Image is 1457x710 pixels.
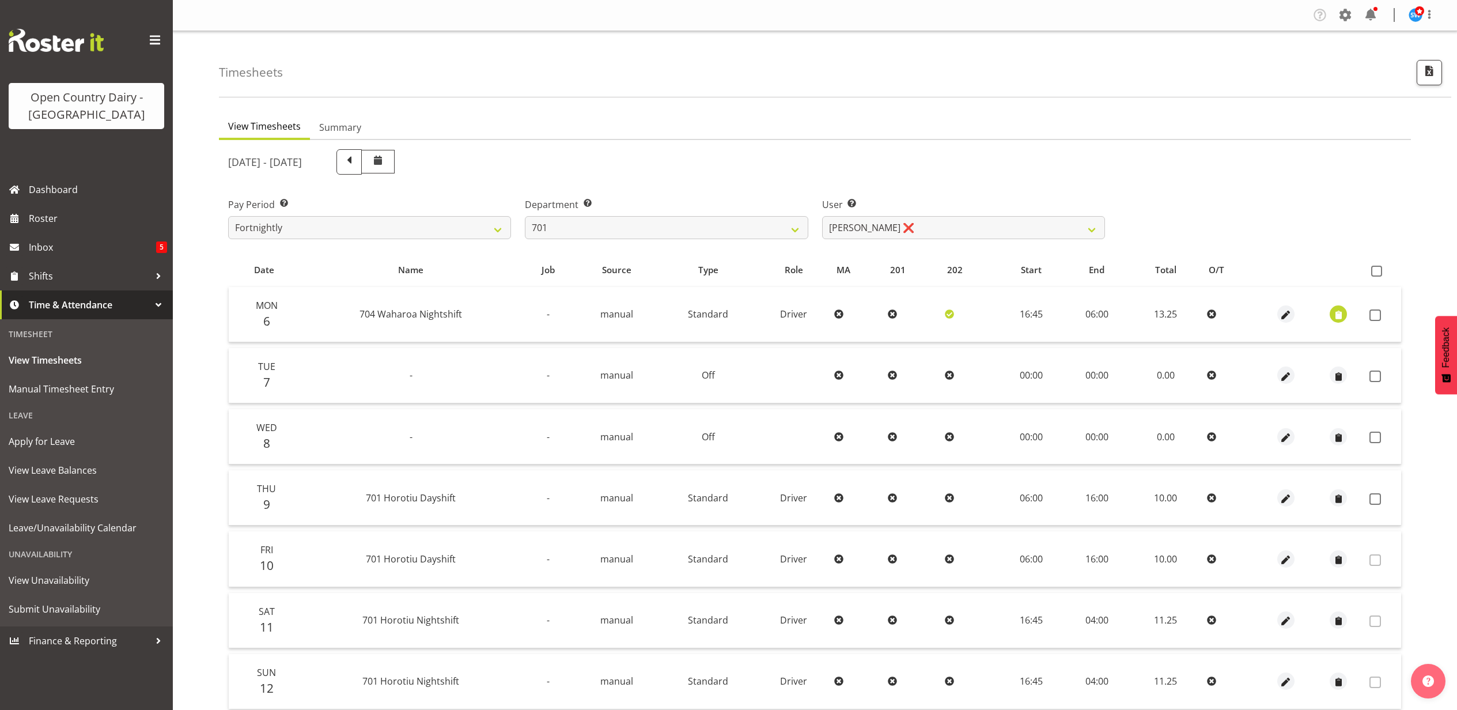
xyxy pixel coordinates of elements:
[659,409,758,464] td: Off
[362,675,459,688] span: 701 Horotiu Nightshift
[257,482,276,495] span: Thu
[785,263,803,277] span: Role
[366,492,456,504] span: 701 Horotiu Dayshift
[3,513,170,542] a: Leave/Unavailability Calendar
[600,675,633,688] span: manual
[1065,348,1129,403] td: 00:00
[780,614,807,626] span: Driver
[219,66,283,79] h4: Timesheets
[260,680,274,696] span: 12
[780,308,807,320] span: Driver
[1129,287,1202,342] td: 13.25
[9,433,164,450] span: Apply for Leave
[259,605,275,618] span: Sat
[29,267,150,285] span: Shifts
[600,614,633,626] span: manual
[228,198,511,212] label: Pay Period
[1441,327,1451,368] span: Feedback
[263,435,270,451] span: 8
[600,492,633,504] span: manual
[1065,409,1129,464] td: 00:00
[600,430,633,443] span: manual
[1155,263,1176,277] span: Total
[1209,263,1224,277] span: O/T
[3,566,170,595] a: View Unavailability
[3,595,170,624] a: Submit Unavailability
[3,456,170,485] a: View Leave Balances
[1065,287,1129,342] td: 06:00
[1065,654,1129,709] td: 04:00
[890,263,906,277] span: 201
[398,263,423,277] span: Name
[228,119,301,133] span: View Timesheets
[3,322,170,346] div: Timesheet
[780,675,807,688] span: Driver
[547,430,550,443] span: -
[366,553,456,565] span: 701 Horotiu Dayshift
[410,369,412,382] span: -
[600,308,633,320] span: manual
[659,287,758,342] td: Standard
[1065,531,1129,587] td: 16:00
[29,632,150,649] span: Finance & Reporting
[256,421,277,434] span: Wed
[1065,470,1129,526] td: 16:00
[1409,8,1422,22] img: steve-webb7510.jpg
[3,427,170,456] a: Apply for Leave
[29,181,167,198] span: Dashboard
[547,614,550,626] span: -
[1129,593,1202,648] td: 11.25
[1021,263,1042,277] span: Start
[947,263,963,277] span: 202
[997,287,1065,342] td: 16:45
[780,492,807,504] span: Driver
[3,346,170,375] a: View Timesheets
[542,263,555,277] span: Job
[263,313,270,329] span: 6
[1065,593,1129,648] td: 04:00
[1089,263,1104,277] span: End
[3,403,170,427] div: Leave
[698,263,718,277] span: Type
[1129,409,1202,464] td: 0.00
[659,348,758,403] td: Off
[602,263,631,277] span: Source
[547,369,550,382] span: -
[659,593,758,648] td: Standard
[547,675,550,688] span: -
[1422,675,1434,687] img: help-xxl-2.png
[319,120,361,134] span: Summary
[3,485,170,513] a: View Leave Requests
[362,614,459,626] span: 701 Horotiu Nightshift
[410,430,412,443] span: -
[260,619,274,635] span: 11
[228,156,302,168] h5: [DATE] - [DATE]
[260,543,273,556] span: Fri
[1435,316,1457,394] button: Feedback - Show survey
[9,572,164,589] span: View Unavailability
[837,263,850,277] span: MA
[547,492,550,504] span: -
[260,557,274,573] span: 10
[1129,654,1202,709] td: 11.25
[9,490,164,508] span: View Leave Requests
[659,470,758,526] td: Standard
[997,409,1065,464] td: 00:00
[9,462,164,479] span: View Leave Balances
[263,496,270,512] span: 9
[263,374,270,390] span: 7
[9,29,104,52] img: Rosterit website logo
[1129,531,1202,587] td: 10.00
[156,241,167,253] span: 5
[600,553,633,565] span: manual
[29,210,167,227] span: Roster
[997,593,1065,648] td: 16:45
[1129,470,1202,526] td: 10.00
[257,666,276,679] span: Sun
[9,352,164,369] span: View Timesheets
[997,348,1065,403] td: 00:00
[997,654,1065,709] td: 16:45
[254,263,274,277] span: Date
[3,542,170,566] div: Unavailability
[997,531,1065,587] td: 06:00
